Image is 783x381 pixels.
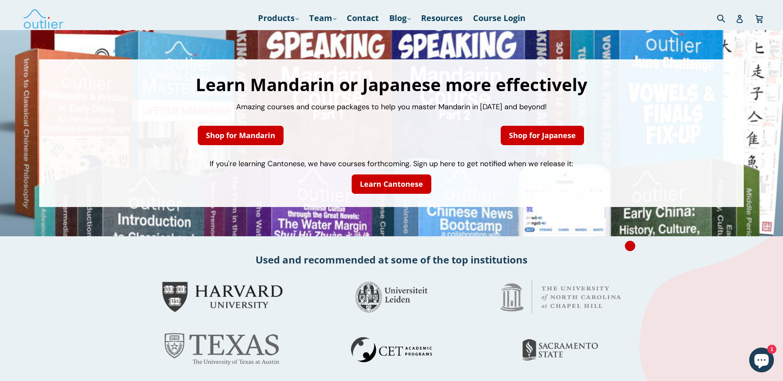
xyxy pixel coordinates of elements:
[385,11,415,26] a: Blog
[501,126,584,145] a: Shop for Japanese
[715,9,738,26] input: Search
[343,11,383,26] a: Contact
[210,159,573,169] span: If you're learning Cantonese, we have courses forthcoming. Sign up here to get notified when we r...
[236,102,547,112] span: Amazing courses and course packages to help you master Mandarin in [DATE] and beyond!
[469,11,530,26] a: Course Login
[254,11,303,26] a: Products
[417,11,467,26] a: Resources
[305,11,341,26] a: Team
[23,6,64,30] img: Outlier Linguistics
[47,76,736,93] h1: Learn Mandarin or Japanese more effectively
[198,126,284,145] a: Shop for Mandarin
[747,348,776,374] inbox-online-store-chat: Shopify online store chat
[352,174,431,194] a: Learn Cantonese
